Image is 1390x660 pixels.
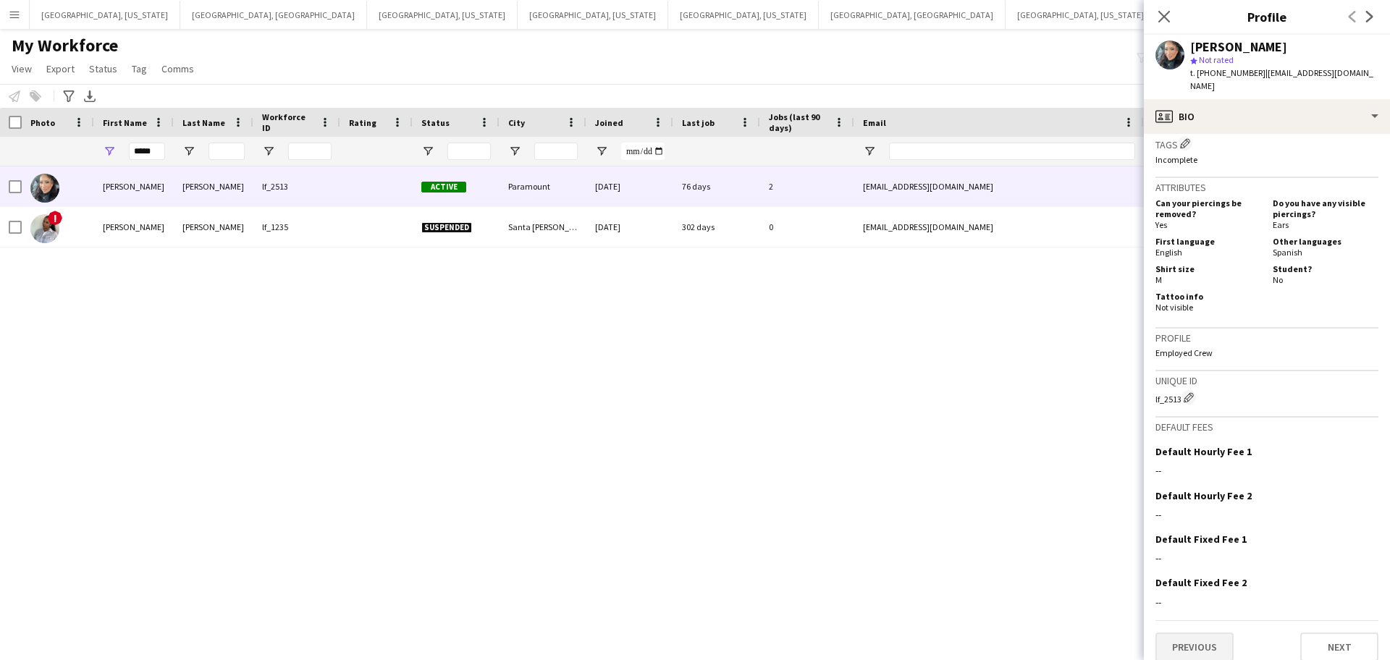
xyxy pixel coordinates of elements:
[12,35,118,56] span: My Workforce
[1155,247,1182,258] span: English
[1190,67,1373,91] span: | [EMAIL_ADDRESS][DOMAIN_NAME]
[156,59,200,78] a: Comms
[30,117,55,128] span: Photo
[586,207,673,247] div: [DATE]
[180,1,367,29] button: [GEOGRAPHIC_DATA], [GEOGRAPHIC_DATA]
[447,143,491,160] input: Status Filter Input
[518,1,668,29] button: [GEOGRAPHIC_DATA], [US_STATE]
[1155,198,1261,219] h5: Can your piercings be removed?
[1155,464,1378,477] div: --
[103,117,147,128] span: First Name
[421,222,472,233] span: Suspended
[208,143,245,160] input: Last Name Filter Input
[262,111,314,133] span: Workforce ID
[349,117,376,128] span: Rating
[253,207,340,247] div: lf_1235
[1155,181,1378,194] h3: Attributes
[161,62,194,75] span: Comms
[126,59,153,78] a: Tag
[769,111,828,133] span: Jobs (last 90 days)
[673,166,760,206] div: 76 days
[129,143,165,160] input: First Name Filter Input
[673,207,760,247] div: 302 days
[621,143,665,160] input: Joined Filter Input
[500,166,586,206] div: Paramount
[30,214,59,243] img: Luisa Perez
[1155,136,1378,151] h3: Tags
[1190,67,1265,78] span: t. [PHONE_NUMBER]
[595,117,623,128] span: Joined
[83,59,123,78] a: Status
[288,143,332,160] input: Workforce ID Filter Input
[30,174,59,203] img: Luisa Hernandez
[1144,99,1390,134] div: Bio
[174,207,253,247] div: [PERSON_NAME]
[1155,508,1378,521] div: --
[1155,551,1378,564] div: --
[94,166,174,206] div: [PERSON_NAME]
[12,62,32,75] span: View
[367,1,518,29] button: [GEOGRAPHIC_DATA], [US_STATE]
[819,1,1006,29] button: [GEOGRAPHIC_DATA], [GEOGRAPHIC_DATA]
[1273,263,1378,274] h5: Student?
[1273,274,1283,285] span: No
[1155,154,1378,165] p: Incomplete
[534,143,578,160] input: City Filter Input
[1155,596,1378,609] div: --
[1199,54,1234,65] span: Not rated
[1155,274,1162,285] span: M
[103,145,116,158] button: Open Filter Menu
[1155,390,1378,405] div: lf_2513
[1155,219,1167,230] span: Yes
[81,88,98,105] app-action-btn: Export XLSX
[89,62,117,75] span: Status
[1155,302,1193,313] span: Not visible
[1273,219,1289,230] span: Ears
[1155,374,1378,387] h3: Unique ID
[60,88,77,105] app-action-btn: Advanced filters
[1155,263,1261,274] h5: Shirt size
[41,59,80,78] a: Export
[508,117,525,128] span: City
[1155,291,1261,302] h5: Tattoo info
[174,166,253,206] div: [PERSON_NAME]
[1155,331,1378,344] h3: Profile
[253,166,340,206] div: lf_2513
[6,59,38,78] a: View
[854,207,1144,247] div: [EMAIL_ADDRESS][DOMAIN_NAME]
[1155,236,1261,247] h5: First language
[1006,1,1156,29] button: [GEOGRAPHIC_DATA], [US_STATE]
[760,207,854,247] div: 0
[1155,489,1252,502] h3: Default Hourly Fee 2
[1155,533,1247,546] h3: Default Fixed Fee 1
[94,207,174,247] div: [PERSON_NAME]
[586,166,673,206] div: [DATE]
[668,1,819,29] button: [GEOGRAPHIC_DATA], [US_STATE]
[889,143,1135,160] input: Email Filter Input
[1155,445,1252,458] h3: Default Hourly Fee 1
[863,117,886,128] span: Email
[48,211,62,225] span: !
[30,1,180,29] button: [GEOGRAPHIC_DATA], [US_STATE]
[262,145,275,158] button: Open Filter Menu
[421,145,434,158] button: Open Filter Menu
[1273,247,1302,258] span: Spanish
[854,166,1144,206] div: [EMAIL_ADDRESS][DOMAIN_NAME]
[421,182,466,192] span: Active
[500,207,586,247] div: Santa [PERSON_NAME]
[1155,347,1378,358] p: Employed Crew
[421,117,450,128] span: Status
[863,145,876,158] button: Open Filter Menu
[132,62,147,75] span: Tag
[182,117,225,128] span: Last Name
[595,145,608,158] button: Open Filter Menu
[760,166,854,206] div: 2
[1155,420,1378,433] h3: Default fees
[182,145,195,158] button: Open Filter Menu
[508,145,521,158] button: Open Filter Menu
[1273,198,1378,219] h5: Do you have any visible piercings?
[1273,236,1378,247] h5: Other languages
[46,62,75,75] span: Export
[682,117,715,128] span: Last job
[1155,576,1247,589] h3: Default Fixed Fee 2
